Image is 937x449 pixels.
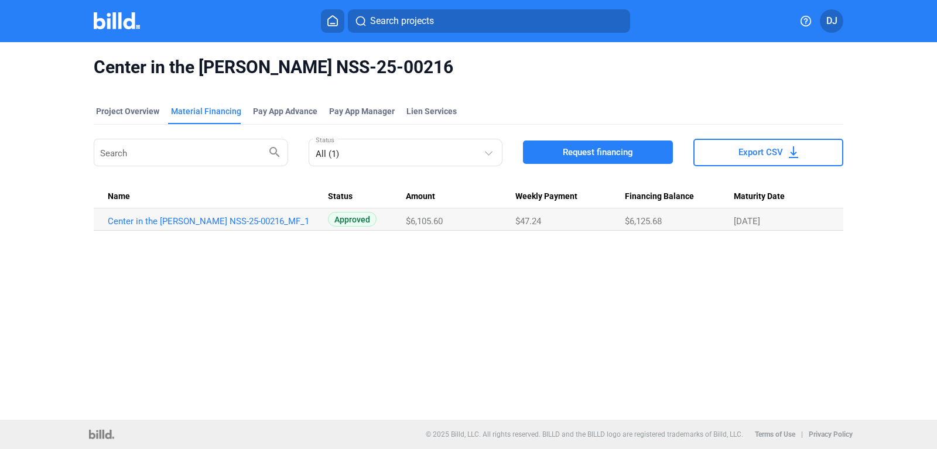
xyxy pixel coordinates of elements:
[348,9,630,33] button: Search projects
[96,105,159,117] div: Project Overview
[329,105,395,117] span: Pay App Manager
[738,146,783,158] span: Export CSV
[523,140,673,164] button: Request financing
[734,191,829,202] div: Maturity Date
[370,14,434,28] span: Search projects
[406,216,443,227] span: $6,105.60
[515,191,625,202] div: Weekly Payment
[171,105,241,117] div: Material Financing
[820,9,843,33] button: DJ
[515,191,577,202] span: Weekly Payment
[426,430,743,438] p: © 2025 Billd, LLC. All rights reserved. BILLD and the BILLD logo are registered trademarks of Bil...
[625,216,662,227] span: $6,125.68
[809,430,853,438] b: Privacy Policy
[94,56,453,78] span: Center in the [PERSON_NAME] NSS-25-00216
[328,191,353,202] span: Status
[108,216,320,227] a: Center in the [PERSON_NAME] NSS-25-00216_MF_1
[316,149,339,159] mat-select-trigger: All (1)
[328,191,406,202] div: Status
[108,191,328,202] div: Name
[625,191,734,202] div: Financing Balance
[406,191,435,202] span: Amount
[89,430,114,439] img: logo
[693,139,843,166] button: Export CSV
[755,430,795,438] b: Terms of Use
[94,12,140,29] img: Billd Company Logo
[406,191,515,202] div: Amount
[734,216,760,227] span: [DATE]
[406,105,457,117] div: Lien Services
[253,105,317,117] div: Pay App Advance
[826,14,837,28] span: DJ
[563,146,633,158] span: Request financing
[108,191,130,202] span: Name
[268,145,282,159] mat-icon: search
[515,216,541,227] span: $47.24
[625,191,694,202] span: Financing Balance
[328,212,377,227] span: Approved
[734,191,785,202] span: Maturity Date
[801,430,803,438] p: |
